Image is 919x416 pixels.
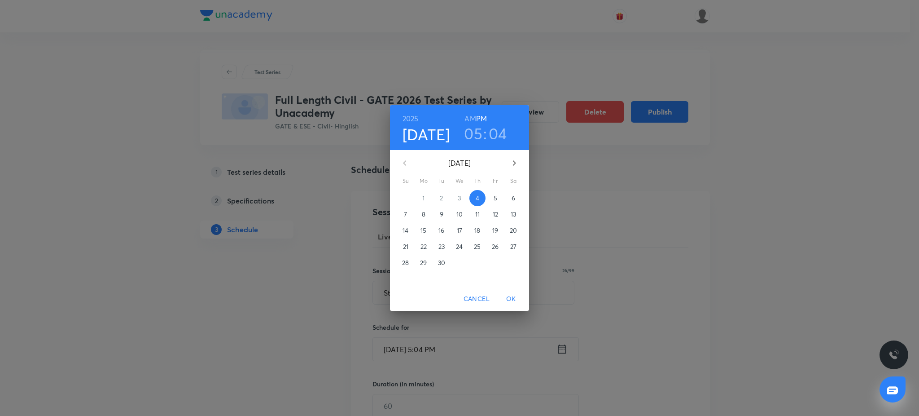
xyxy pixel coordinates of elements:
[469,206,486,222] button: 11
[505,239,521,255] button: 27
[476,112,487,125] button: PM
[433,255,450,271] button: 30
[469,190,486,206] button: 4
[510,242,516,251] p: 27
[398,177,414,186] span: Su
[474,226,480,235] p: 18
[487,206,503,222] button: 12
[474,242,481,251] p: 25
[433,206,450,222] button: 9
[469,222,486,239] button: 18
[403,112,419,125] button: 2025
[398,222,414,239] button: 14
[456,210,463,219] p: 10
[494,194,497,203] p: 5
[464,112,476,125] button: AM
[500,293,522,305] span: OK
[416,177,432,186] span: Mo
[493,210,498,219] p: 12
[487,222,503,239] button: 19
[483,124,487,143] h3: :
[475,210,480,219] p: 11
[451,177,468,186] span: We
[512,194,515,203] p: 6
[464,293,490,305] span: Cancel
[416,239,432,255] button: 22
[451,206,468,222] button: 10
[403,242,408,251] p: 21
[416,206,432,222] button: 8
[440,210,443,219] p: 9
[476,194,479,203] p: 4
[398,239,414,255] button: 21
[416,255,432,271] button: 29
[497,291,525,307] button: OK
[469,239,486,255] button: 25
[511,210,516,219] p: 13
[456,242,463,251] p: 24
[505,222,521,239] button: 20
[505,206,521,222] button: 13
[416,158,503,168] p: [DATE]
[469,177,486,186] span: Th
[438,258,445,267] p: 30
[416,222,432,239] button: 15
[492,226,498,235] p: 19
[464,124,482,143] button: 05
[398,206,414,222] button: 7
[451,222,468,239] button: 17
[487,190,503,206] button: 5
[457,226,462,235] p: 17
[420,258,427,267] p: 29
[433,222,450,239] button: 16
[489,124,507,143] button: 04
[510,226,517,235] p: 20
[403,125,450,144] button: [DATE]
[505,177,521,186] span: Sa
[451,239,468,255] button: 24
[487,239,503,255] button: 26
[492,242,499,251] p: 26
[398,255,414,271] button: 28
[420,242,427,251] p: 22
[433,239,450,255] button: 23
[433,177,450,186] span: Tu
[505,190,521,206] button: 6
[422,210,425,219] p: 8
[403,226,408,235] p: 14
[404,210,407,219] p: 7
[420,226,426,235] p: 15
[460,291,493,307] button: Cancel
[402,258,409,267] p: 28
[487,177,503,186] span: Fr
[438,226,444,235] p: 16
[438,242,445,251] p: 23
